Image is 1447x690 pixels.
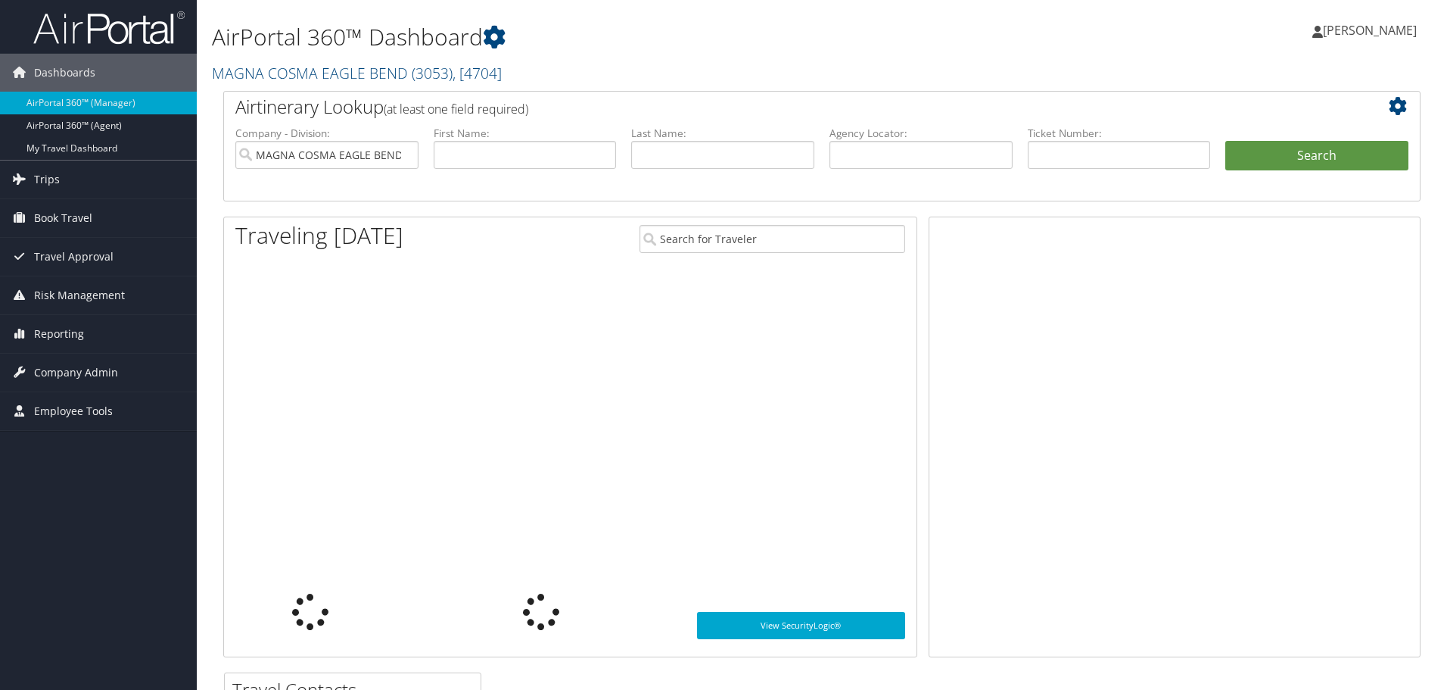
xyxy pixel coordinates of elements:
[631,126,814,141] label: Last Name:
[34,54,95,92] span: Dashboards
[412,63,453,83] span: ( 3053 )
[235,126,419,141] label: Company - Division:
[34,315,84,353] span: Reporting
[212,63,502,83] a: MAGNA COSMA EAGLE BEND
[34,276,125,314] span: Risk Management
[453,63,502,83] span: , [ 4704 ]
[1323,22,1417,39] span: [PERSON_NAME]
[384,101,528,117] span: (at least one field required)
[1028,126,1211,141] label: Ticket Number:
[34,199,92,237] span: Book Travel
[34,354,118,392] span: Company Admin
[235,220,403,251] h1: Traveling [DATE]
[235,94,1309,120] h2: Airtinerary Lookup
[434,126,617,141] label: First Name:
[33,10,185,45] img: airportal-logo.png
[697,612,905,639] a: View SecurityLogic®
[34,161,60,198] span: Trips
[1225,141,1408,171] button: Search
[1312,8,1432,53] a: [PERSON_NAME]
[639,225,905,253] input: Search for Traveler
[34,238,114,276] span: Travel Approval
[829,126,1013,141] label: Agency Locator:
[34,392,113,430] span: Employee Tools
[212,21,1025,53] h1: AirPortal 360™ Dashboard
